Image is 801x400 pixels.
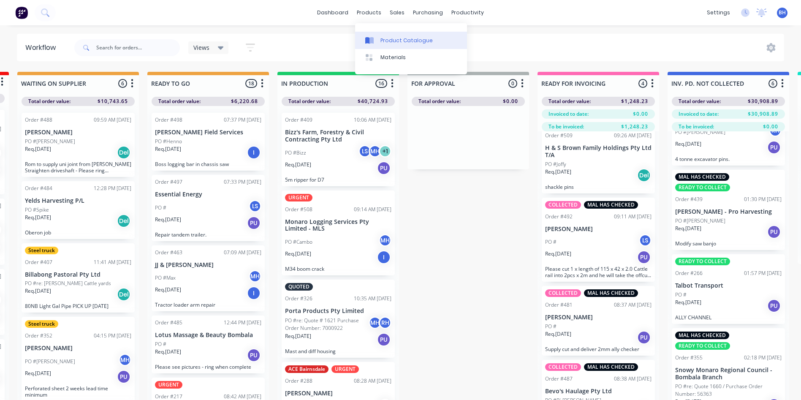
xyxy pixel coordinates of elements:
[25,280,111,287] p: PO #re: [PERSON_NAME] Cattle yards
[358,98,388,105] span: $40,724.93
[25,197,131,204] p: Yelds Harvesting P/L
[155,204,166,212] p: PO #
[675,196,703,203] div: Order #439
[155,161,261,167] p: Boss logging bar in chassis saw
[621,98,648,105] span: $1,248.23
[675,225,701,232] p: Req. [DATE]
[25,43,60,53] div: Workflow
[675,342,730,350] div: READY TO COLLECT
[285,295,312,302] div: Order #326
[285,348,391,354] p: Mast and diff housing
[25,206,49,214] p: PO #Spike
[545,314,652,321] p: [PERSON_NAME]
[117,214,130,228] div: Del
[155,191,261,198] p: Essential Energy
[285,317,369,332] p: PO #re: Quote # 1621 Purchase Order Number: 7000922
[545,375,573,383] div: Order #487
[355,32,467,49] a: Product Catalogue
[545,201,581,209] div: COLLECTED
[25,385,131,398] p: Perforated sheet 2 weeks lead time minimum
[25,259,52,266] div: Order #407
[25,247,58,254] div: Steel truck
[545,184,652,190] p: shackle pins
[152,316,265,373] div: Order #48512:44 PM [DATE]Lotus Massage & Beauty BombalaPO #Req.[DATE]PUPlease see pictures - ring...
[22,243,135,313] div: Steel truckOrder #40711:41 AM [DATE]Billabong Pastoral Pty LtdPO #re: [PERSON_NAME] Cattle yardsR...
[545,330,571,338] p: Req. [DATE]
[377,161,391,175] div: PU
[353,6,386,19] div: products
[117,370,130,384] div: PU
[155,178,182,186] div: Order #497
[285,218,391,233] p: Monaro Logging Services Pty Limited - MLS
[379,234,391,247] div: MH
[25,138,75,145] p: PO #[PERSON_NAME]
[331,365,359,373] div: URGENT
[545,266,652,278] p: Please cut 1 x length of 115 x 42 x 2.0 Cattle rail into 2pcs x 2m and he will take the offcut. A...
[418,98,461,105] span: Total order value:
[155,249,182,256] div: Order #463
[545,132,573,139] div: Order #509
[25,287,51,295] p: Req. [DATE]
[545,346,652,352] p: Supply cut and deliver 2mm ally checker
[748,98,778,105] span: $30,908.89
[542,117,655,193] div: Order #50909:26 AM [DATE]H & S Brown Family Holdings Pty Ltd T/APO #JoffyReq.[DATE]Delshackle pins
[285,116,312,124] div: Order #409
[621,123,648,131] span: $1,248.23
[117,288,130,301] div: Del
[282,190,395,276] div: URGENTOrder #50809:14 AM [DATE]Monaro Logging Services Pty Limited - MLSPO #CamboMHReq.[DATE]IM34...
[155,332,261,339] p: Lotus Massage & Beauty Bombala
[584,201,638,209] div: MAL HAS CHECKED
[545,144,652,159] p: H & S Brown Family Holdings Pty Ltd T/A
[231,98,258,105] span: $6,220.68
[614,132,652,139] div: 09:26 AM [DATE]
[545,363,581,371] div: COLLECTED
[155,319,182,327] div: Order #485
[545,226,652,233] p: [PERSON_NAME]
[224,178,261,186] div: 07:33 PM [DATE]
[703,6,734,19] div: settings
[354,377,391,385] div: 08:28 AM [DATE]
[155,216,181,223] p: Req. [DATE]
[545,323,557,330] p: PO #
[152,245,265,312] div: Order #46307:09 AM [DATE]JJ & [PERSON_NAME]PO #MaxMHReq.[DATE]ITractor loader arm repair
[380,54,406,61] div: Materials
[313,6,353,19] a: dashboard
[155,302,261,308] p: Tractor loader arm repair
[354,116,391,124] div: 10:06 AM [DATE]
[285,332,311,340] p: Req. [DATE]
[285,194,312,201] div: URGENT
[247,146,261,159] div: I
[584,289,638,297] div: MAL HAS CHECKED
[285,283,313,291] div: QUOTED
[119,354,131,366] div: MH
[285,307,391,315] p: Porta Products Pty Limited
[633,110,648,118] span: $0.00
[675,240,782,247] p: Modify saw banjo
[679,110,719,118] span: Invoiced to date:
[224,116,261,124] div: 07:37 PM [DATE]
[386,6,409,19] div: sales
[22,113,135,177] div: Order #48809:59 AM [DATE][PERSON_NAME]PO #[PERSON_NAME]Req.[DATE]DelRom to supply uni joint from ...
[285,250,311,258] p: Req. [DATE]
[98,98,128,105] span: $10,743.65
[675,291,687,299] p: PO #
[94,259,131,266] div: 11:41 AM [DATE]
[779,9,786,16] span: BH
[282,280,395,358] div: QUOTEDOrder #32610:35 AM [DATE]Porta Products Pty LimitedPO #re: Quote # 1621 Purchase Order Numb...
[94,332,131,340] div: 04:15 PM [DATE]
[545,388,652,395] p: Bevo's Haulage Pty Ltd
[379,316,391,329] div: RH
[672,170,785,250] div: MAL HAS CHECKEDREADY TO COLLECTOrder #43901:30 PM [DATE][PERSON_NAME] - Pro HarvestingPO #[PERSON...
[285,238,312,246] p: PO #Cambo
[763,123,778,131] span: $0.00
[675,282,782,289] p: Talbot Transport
[25,345,131,352] p: [PERSON_NAME]
[247,286,261,300] div: I
[614,213,652,220] div: 09:11 AM [DATE]
[155,129,261,136] p: [PERSON_NAME] Field Services
[25,145,51,153] p: Req. [DATE]
[675,128,725,136] p: PO #[PERSON_NAME]
[25,358,75,365] p: PO #[PERSON_NAME]
[545,250,571,258] p: Req. [DATE]
[744,269,782,277] div: 01:57 PM [DATE]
